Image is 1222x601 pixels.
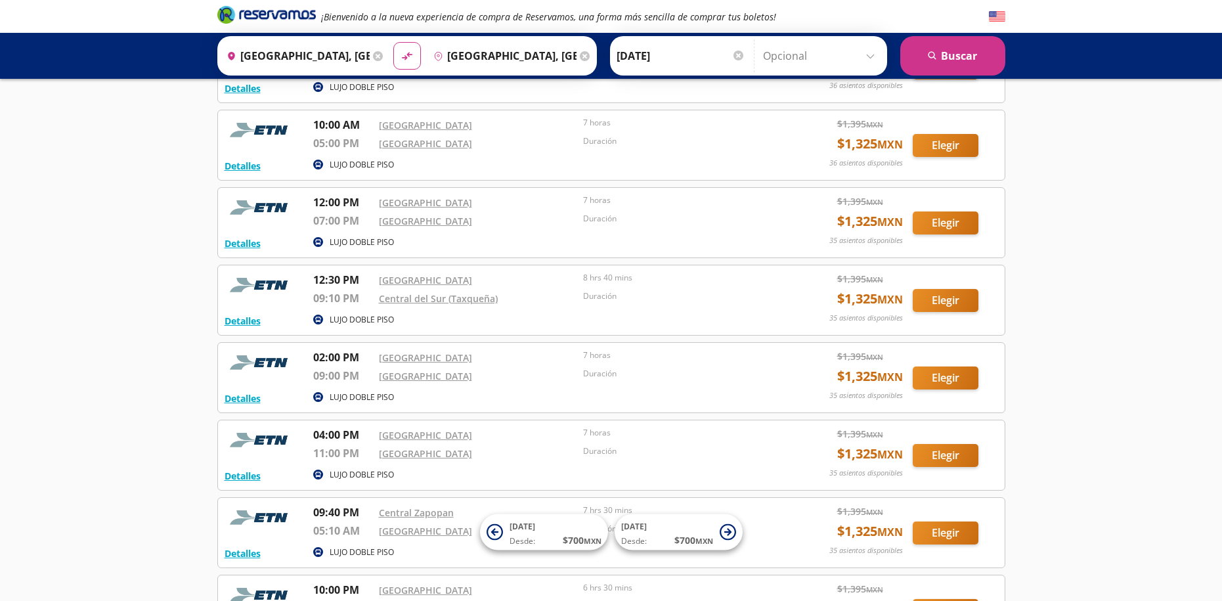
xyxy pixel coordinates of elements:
[584,536,601,546] small: MXN
[837,367,903,386] span: $ 1,325
[313,349,372,365] p: 02:00 PM
[621,521,647,532] span: [DATE]
[866,352,883,362] small: MXN
[913,211,978,234] button: Elegir
[583,117,781,129] p: 7 horas
[313,272,372,288] p: 12:30 PM
[913,367,978,390] button: Elegir
[330,391,394,403] p: LUJO DOBLE PISO
[583,290,781,302] p: Duración
[330,469,394,481] p: LUJO DOBLE PISO
[313,135,372,151] p: 05:00 PM
[330,236,394,248] p: LUJO DOBLE PISO
[313,523,372,539] p: 05:10 AM
[877,525,903,539] small: MXN
[583,445,781,457] p: Duración
[583,213,781,225] p: Duración
[583,504,781,516] p: 7 hrs 30 mins
[225,427,297,453] img: RESERVAMOS
[313,368,372,384] p: 09:00 PM
[225,117,297,143] img: RESERVAMOS
[379,584,472,596] a: [GEOGRAPHIC_DATA]
[866,507,883,517] small: MXN
[313,194,372,210] p: 12:00 PM
[837,504,883,518] span: $ 1,395
[225,469,261,483] button: Detalles
[379,447,472,460] a: [GEOGRAPHIC_DATA]
[321,11,776,23] em: ¡Bienvenido a la nueva experiencia de compra de Reservamos, una forma más sencilla de comprar tus...
[866,120,883,129] small: MXN
[225,159,261,173] button: Detalles
[313,445,372,461] p: 11:00 PM
[379,274,472,286] a: [GEOGRAPHIC_DATA]
[221,39,370,72] input: Buscar Origen
[379,137,472,150] a: [GEOGRAPHIC_DATA]
[379,196,472,209] a: [GEOGRAPHIC_DATA]
[866,197,883,207] small: MXN
[695,536,713,546] small: MXN
[379,292,498,305] a: Central del Sur (Taxqueña)
[330,81,394,93] p: LUJO DOBLE PISO
[913,444,978,467] button: Elegir
[313,213,372,229] p: 07:00 PM
[989,9,1005,25] button: English
[225,314,261,328] button: Detalles
[313,117,372,133] p: 10:00 AM
[330,159,394,171] p: LUJO DOBLE PISO
[480,514,608,550] button: [DATE]Desde:$700MXN
[330,546,394,558] p: LUJO DOBLE PISO
[583,135,781,147] p: Duración
[379,525,472,537] a: [GEOGRAPHIC_DATA]
[837,194,883,208] span: $ 1,395
[877,370,903,384] small: MXN
[379,506,454,519] a: Central Zapopan
[313,290,372,306] p: 09:10 PM
[379,119,472,131] a: [GEOGRAPHIC_DATA]
[225,272,297,298] img: RESERVAMOS
[217,5,316,24] i: Brand Logo
[583,368,781,380] p: Duración
[837,349,883,363] span: $ 1,395
[313,582,372,598] p: 10:00 PM
[913,522,978,545] button: Elegir
[583,194,781,206] p: 7 horas
[837,211,903,231] span: $ 1,325
[379,429,472,441] a: [GEOGRAPHIC_DATA]
[225,349,297,376] img: RESERVAMOS
[837,582,883,596] span: $ 1,395
[225,81,261,95] button: Detalles
[837,117,883,131] span: $ 1,395
[379,351,472,364] a: [GEOGRAPHIC_DATA]
[913,134,978,157] button: Elegir
[866,430,883,439] small: MXN
[837,444,903,464] span: $ 1,325
[913,289,978,312] button: Elegir
[829,313,903,324] p: 35 asientos disponibles
[829,158,903,169] p: 36 asientos disponibles
[583,349,781,361] p: 7 horas
[330,314,394,326] p: LUJO DOBLE PISO
[225,391,261,405] button: Detalles
[866,585,883,594] small: MXN
[829,468,903,479] p: 35 asientos disponibles
[837,289,903,309] span: $ 1,325
[837,427,883,441] span: $ 1,395
[225,546,261,560] button: Detalles
[617,39,745,72] input: Elegir Fecha
[877,292,903,307] small: MXN
[313,427,372,443] p: 04:00 PM
[313,504,372,520] p: 09:40 PM
[621,535,647,547] span: Desde:
[866,275,883,284] small: MXN
[563,533,601,547] span: $ 700
[510,535,535,547] span: Desde:
[583,272,781,284] p: 8 hrs 40 mins
[829,390,903,401] p: 35 asientos disponibles
[217,5,316,28] a: Brand Logo
[900,36,1005,76] button: Buscar
[829,545,903,556] p: 35 asientos disponibles
[225,504,297,531] img: RESERVAMOS
[615,514,743,550] button: [DATE]Desde:$700MXN
[379,370,472,382] a: [GEOGRAPHIC_DATA]
[829,235,903,246] p: 35 asientos disponibles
